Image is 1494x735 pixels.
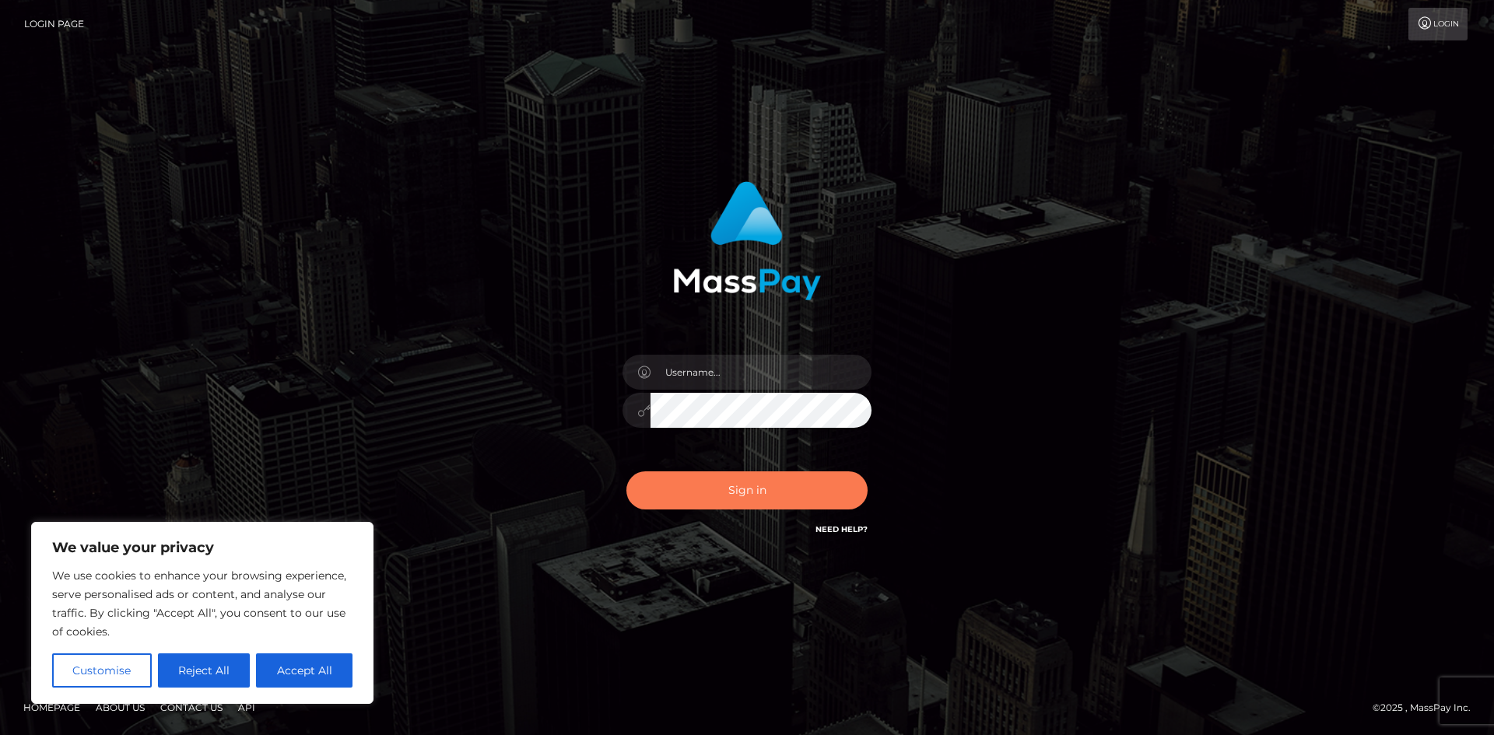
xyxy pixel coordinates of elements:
[52,566,352,641] p: We use cookies to enhance your browsing experience, serve personalised ads or content, and analys...
[232,695,261,719] a: API
[256,653,352,688] button: Accept All
[651,355,871,390] input: Username...
[815,524,868,534] a: Need Help?
[89,695,151,719] a: About Us
[1373,699,1482,716] div: © 2025 , MassPay Inc.
[154,695,229,719] a: Contact Us
[17,695,86,719] a: Homepage
[1408,8,1468,40] a: Login
[31,522,373,704] div: We value your privacy
[52,653,152,688] button: Customise
[24,8,84,40] a: Login Page
[52,538,352,557] p: We value your privacy
[158,653,251,688] button: Reject All
[626,471,868,509] button: Sign in
[673,181,821,300] img: MassPay Login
